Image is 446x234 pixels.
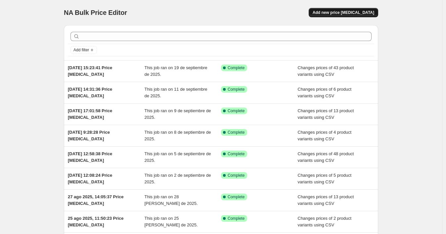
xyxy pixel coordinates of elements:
[298,151,354,163] span: Changes prices of 48 product variants using CSV
[228,216,245,221] span: Complete
[298,130,352,141] span: Changes prices of 4 product variants using CSV
[68,87,112,98] span: [DATE] 14:31:36 Price [MEDICAL_DATA]
[73,47,89,53] span: Add filter
[298,65,354,77] span: Changes prices of 43 product variants using CSV
[68,216,123,227] span: 25 ago 2025, 11:50:23 Price [MEDICAL_DATA]
[68,65,112,77] span: [DATE] 15:23:41 Price [MEDICAL_DATA]
[64,9,127,16] span: NA Bulk Price Editor
[228,173,245,178] span: Complete
[145,87,207,98] span: This job ran on 11 de septiembre de 2025.
[70,46,97,54] button: Add filter
[228,87,245,92] span: Complete
[228,130,245,135] span: Complete
[298,194,354,206] span: Changes prices of 13 product variants using CSV
[228,108,245,114] span: Complete
[228,194,245,200] span: Complete
[145,65,207,77] span: This job ran on 19 de septiembre de 2025.
[145,151,211,163] span: This job ran on 5 de septiembre de 2025.
[145,194,198,206] span: This job ran on 28 [PERSON_NAME] de 2025.
[298,216,352,227] span: Changes prices of 2 product variants using CSV
[298,87,352,98] span: Changes prices of 6 product variants using CSV
[68,151,112,163] span: [DATE] 12:58:38 Price [MEDICAL_DATA]
[145,173,211,184] span: This job ran on 2 de septiembre de 2025.
[228,151,245,157] span: Complete
[68,194,123,206] span: 27 ago 2025, 14:05:37 Price [MEDICAL_DATA]
[298,173,352,184] span: Changes prices of 5 product variants using CSV
[145,130,211,141] span: This job ran on 8 de septiembre de 2025.
[68,173,112,184] span: [DATE] 12:08:24 Price [MEDICAL_DATA]
[309,8,378,17] button: Add new price [MEDICAL_DATA]
[145,108,211,120] span: This job ran on 9 de septiembre de 2025.
[68,108,112,120] span: [DATE] 17:01:58 Price [MEDICAL_DATA]
[228,65,245,70] span: Complete
[145,216,198,227] span: This job ran on 25 [PERSON_NAME] de 2025.
[298,108,354,120] span: Changes prices of 13 product variants using CSV
[313,10,374,15] span: Add new price [MEDICAL_DATA]
[68,130,110,141] span: [DATE] 9:28:28 Price [MEDICAL_DATA]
